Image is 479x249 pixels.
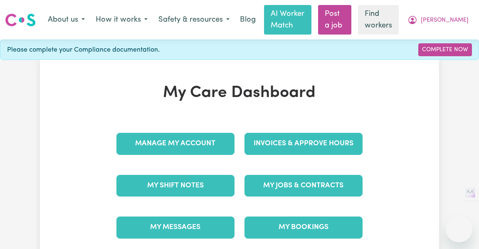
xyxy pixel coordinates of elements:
[116,133,235,154] a: Manage My Account
[153,11,235,29] button: Safety & resources
[264,5,311,35] a: AI Worker Match
[42,11,90,29] button: About us
[244,133,363,154] a: Invoices & Approve Hours
[421,16,469,25] span: [PERSON_NAME]
[402,11,474,29] button: My Account
[5,12,36,27] img: Careseekers logo
[244,175,363,197] a: My Jobs & Contracts
[446,216,472,242] iframe: Button to launch messaging window
[235,11,261,29] a: Blog
[7,45,160,55] span: Please complete your Compliance documentation.
[244,217,363,238] a: My Bookings
[5,10,36,30] a: Careseekers logo
[116,217,235,238] a: My Messages
[418,43,472,56] a: Complete Now
[90,11,153,29] button: How it works
[111,83,368,103] h1: My Care Dashboard
[358,5,399,35] a: Find workers
[116,175,235,197] a: My Shift Notes
[318,5,351,35] a: Post a job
